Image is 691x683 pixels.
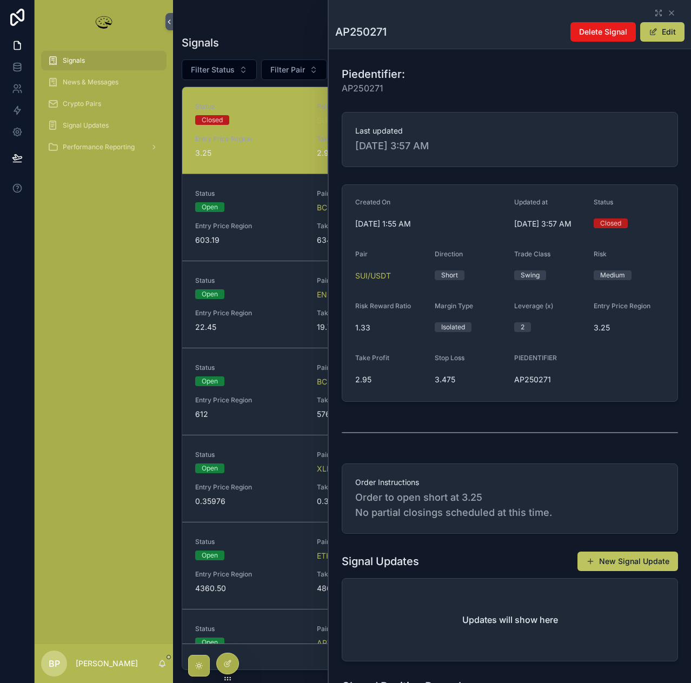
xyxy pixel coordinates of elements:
[317,538,426,546] span: Pair
[317,625,426,633] span: Pair
[202,202,218,212] div: Open
[41,137,167,157] a: Performance Reporting
[202,115,223,125] div: Closed
[441,270,458,280] div: Short
[195,483,304,492] span: Entry Price Region
[317,483,426,492] span: Take Profit
[462,613,558,626] h2: Updates will show here
[317,409,426,420] span: 576
[435,302,473,310] span: Margin Type
[521,270,540,280] div: Swing
[41,116,167,135] a: Signal Updates
[195,570,304,579] span: Entry Price Region
[63,100,101,108] span: Crypto Pairs
[317,276,426,285] span: Pair
[202,376,218,386] div: Open
[317,235,426,246] span: 634.9
[202,638,218,647] div: Open
[317,551,355,561] a: ETH/USDT
[63,56,85,65] span: Signals
[317,309,426,317] span: Take Profit
[317,189,426,198] span: Pair
[195,363,304,372] span: Status
[317,148,426,158] span: 2.95
[521,322,524,332] div: 2
[355,302,411,310] span: Risk Reward Ratio
[317,396,426,405] span: Take Profit
[317,363,426,372] span: Pair
[195,189,304,198] span: Status
[514,354,557,362] span: PIEDENTIFIER
[195,322,304,333] span: 22.45
[195,276,304,285] span: Status
[514,218,585,229] span: [DATE] 3:57 AM
[195,102,304,111] span: Status
[182,174,682,261] a: StatusOpenPairBCH/USDTUpdated at[DATE] 6:52 PMPIEDENTIFIERAP250275Entry Price Region603.19Take Pr...
[342,554,419,569] h1: Signal Updates
[640,22,685,42] button: Edit
[441,322,465,332] div: Isolated
[317,463,357,474] a: XLM/USDT
[261,59,327,80] button: Select Button
[514,250,550,258] span: Trade Class
[35,43,173,171] div: scrollable content
[202,463,218,473] div: Open
[195,450,304,459] span: Status
[191,64,235,75] span: Filter Status
[182,261,682,348] a: StatusOpenPairENS/USDTUpdated at[DATE] 4:07 PMPIEDENTIFIERAP250274Entry Price Region22.45Take Pro...
[93,13,115,30] img: App logo
[342,67,405,82] h1: Piedentifier:
[317,115,353,126] a: SUI/USDT
[195,538,304,546] span: Status
[355,138,665,154] span: [DATE] 3:57 AM
[342,82,405,95] span: AP250271
[355,250,368,258] span: Pair
[195,148,304,158] span: 3.25
[594,302,650,310] span: Entry Price Region
[355,477,665,488] span: Order Instructions
[594,198,613,206] span: Status
[195,625,304,633] span: Status
[317,376,356,387] span: BCH/USDT
[195,135,304,143] span: Entry Price Region
[270,64,305,75] span: Filter Pair
[182,35,219,50] h1: Signals
[335,24,387,39] h1: AP250271
[317,102,426,111] span: Pair
[355,218,506,229] span: [DATE] 1:55 AM
[317,289,355,300] a: ENS/USDT
[317,583,426,594] span: 4867.95
[195,496,304,507] span: 0.35976
[355,125,665,136] span: Last updated
[600,218,621,228] div: Closed
[195,409,304,420] span: 612
[317,222,426,230] span: Take Profit
[317,570,426,579] span: Take Profit
[317,450,426,459] span: Pair
[182,522,682,609] a: StatusOpenPairETH/USDTUpdated at[DATE] 6:42 PMPIEDENTIFIERAP250270Entry Price Region4360.50Take P...
[355,270,391,281] a: SUI/USDT
[317,496,426,507] span: 0.388
[570,22,636,42] button: Delete Signal
[435,354,464,362] span: Stop Loss
[355,354,389,362] span: Take Profit
[577,552,678,571] button: New Signal Update
[600,270,625,280] div: Medium
[41,51,167,70] a: Signals
[317,135,426,143] span: Take Profit
[41,94,167,114] a: Crypto Pairs
[63,78,118,87] span: News & Messages
[76,658,138,669] p: [PERSON_NAME]
[579,26,627,37] span: Delete Signal
[355,322,426,333] span: 1.33
[317,638,355,648] span: APT/USDT
[195,222,304,230] span: Entry Price Region
[435,374,506,385] span: 3.475
[594,322,665,333] span: 3.25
